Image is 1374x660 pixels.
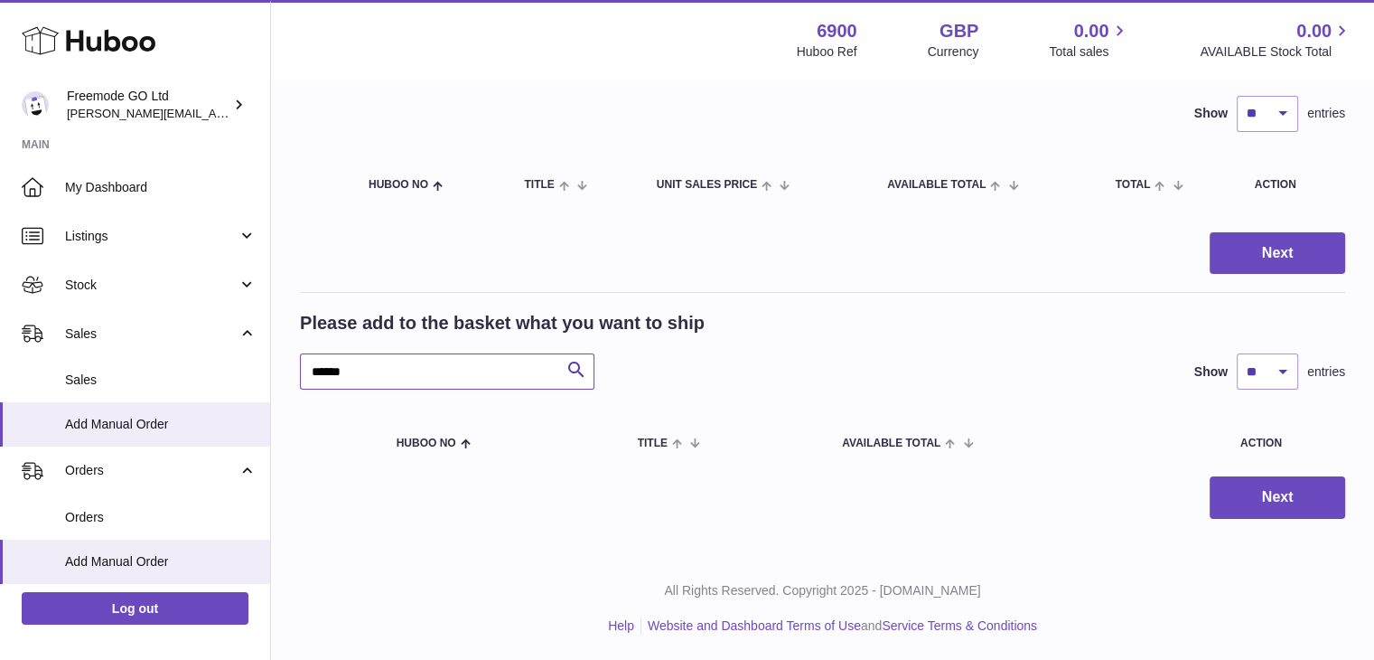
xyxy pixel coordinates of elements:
div: Currency [928,43,979,61]
span: Title [638,438,668,449]
a: 0.00 AVAILABLE Stock Total [1200,19,1352,61]
span: [PERSON_NAME][EMAIL_ADDRESS][DOMAIN_NAME] [67,106,362,120]
a: Log out [22,592,248,625]
li: and [641,618,1037,635]
span: AVAILABLE Total [887,179,986,191]
span: Listings [65,228,238,245]
label: Show [1194,105,1228,122]
span: Stock [65,277,238,294]
span: AVAILABLE Total [842,438,940,449]
span: AVAILABLE Stock Total [1200,43,1352,61]
span: My Dashboard [65,179,257,196]
h2: Please add to the basket what you want to ship [300,311,705,335]
span: Orders [65,509,257,526]
span: Total sales [1049,43,1129,61]
span: entries [1307,105,1345,122]
span: Sales [65,372,257,389]
p: All Rights Reserved. Copyright 2025 - [DOMAIN_NAME] [285,582,1360,599]
span: Unit Sales Price [657,179,757,191]
a: Help [608,618,634,633]
strong: 6900 [817,19,857,43]
span: Sales [65,325,238,343]
img: lenka.smikniarova@gioteck.com [22,91,49,118]
button: Next [1210,232,1345,275]
span: Add Manual Order [65,553,257,570]
a: Service Terms & Conditions [882,618,1037,633]
span: Orders [65,462,238,479]
button: Next [1210,476,1345,519]
label: Show [1194,363,1228,381]
span: Add Manual Order [65,416,257,433]
span: Huboo no [397,438,456,449]
span: Total [1116,179,1151,191]
span: Huboo no [369,179,428,191]
span: 0.00 [1074,19,1109,43]
span: 0.00 [1296,19,1332,43]
a: 0.00 Total sales [1049,19,1129,61]
th: Action [1177,417,1345,467]
div: Freemode GO Ltd [67,88,229,122]
div: Action [1255,179,1327,191]
a: Website and Dashboard Terms of Use [648,618,861,633]
div: Huboo Ref [797,43,857,61]
strong: GBP [939,19,978,43]
span: entries [1307,363,1345,381]
span: Title [524,179,554,191]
